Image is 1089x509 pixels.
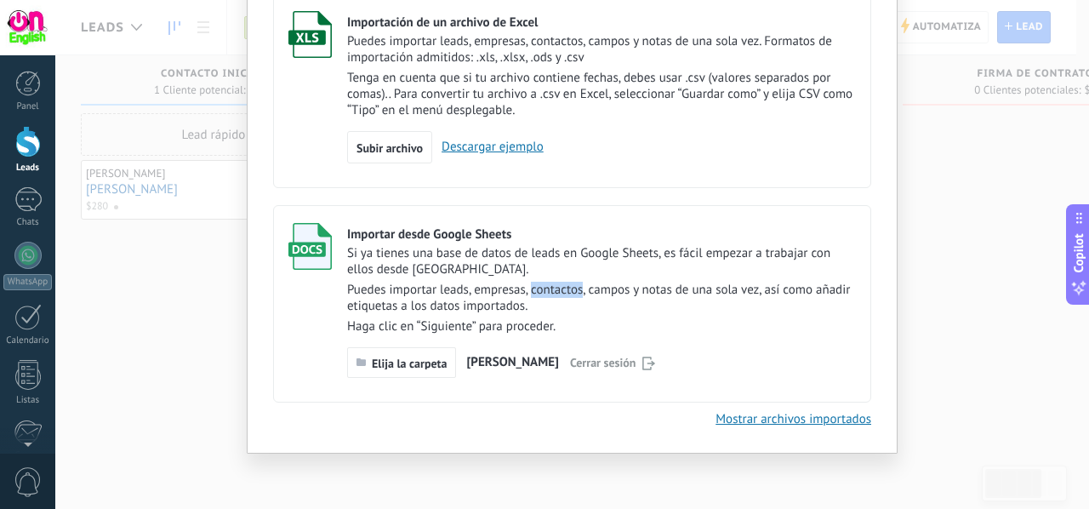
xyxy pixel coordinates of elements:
span: Astrid Serrano [466,356,558,369]
p: Tenga en cuenta que si tu archivo contiene fechas, debes usar .csv (valores separados por comas).... [347,70,856,118]
div: Listas [3,395,53,406]
a: Mostrar archivos importados [716,411,871,427]
span: Cerrar sesión [570,356,636,369]
p: Puedes importar leads, empresas, contactos, campos y notas de una sola vez, así como añadir etiqu... [347,282,856,314]
div: Chats [3,217,53,228]
button: Importar desde Google SheetsSi ya tienes una base de datos de leads en Google Sheets, es fácil em... [347,347,456,378]
p: Haga clic en “Siguiente” para proceder. [347,318,856,335]
p: Si ya tienes una base de datos de leads en Google Sheets, es fácil empezar a trabajar con ellos d... [347,245,856,277]
div: Importación de un archivo de Excel [347,14,856,31]
div: Leads [3,163,53,174]
a: Descargar ejemplo [432,139,544,155]
div: Importar desde Google Sheets [347,226,856,243]
span: Copilot [1070,234,1087,273]
div: Calendario [3,335,53,346]
div: Panel [3,101,53,112]
p: Puedes importar leads, empresas, contactos, campos y notas de una sola vez. Formatos de importaci... [347,33,856,66]
div: WhatsApp [3,274,52,290]
span: Elija la carpeta [372,357,447,369]
span: Subir archivo [356,142,423,154]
